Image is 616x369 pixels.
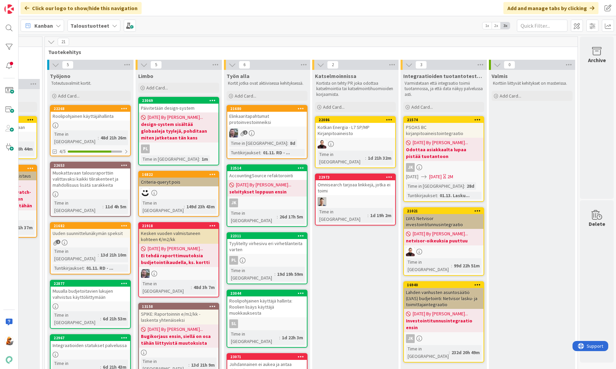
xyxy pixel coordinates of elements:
a: 16940Lahden vanhusten asuntosäätiö (LVAS) budjetointi: Netvisor lasku- ja toimittajaintegraatio[D... [403,281,484,363]
img: TN [318,197,326,206]
div: 19d 19h 59m [275,270,305,278]
div: PL [139,144,218,153]
img: AA [406,247,415,256]
p: Varmistetaan että integraatio toimii tuotannossa, ja että data näkyy palvelussa asti. [405,81,483,97]
div: JK [404,334,483,343]
span: : [287,139,288,147]
div: 6d 21h 53m [101,315,128,322]
div: 22967Integraatioiden statukset palvelussa [51,335,130,350]
b: Ei tehdä raporttimuutoksia budjetointikaudella, ks. kortti [141,252,216,266]
div: 149d 23h 43m [185,203,216,210]
div: Time in [GEOGRAPHIC_DATA] [229,209,277,224]
div: 21021LVAS Netvisor investointitunnusintegraatio [404,208,483,229]
div: 21680 [230,106,307,111]
div: Time in [GEOGRAPHIC_DATA] [53,247,98,262]
span: Työn alla [227,73,250,79]
div: 23071 [230,354,307,359]
div: Lahden vanhusten asuntosäätiö (LVAS) budjetointi: Netvisor lasku- ja toimittajaintegraatio [404,288,483,309]
span: : [98,134,99,141]
img: TK [229,129,238,137]
div: JK [227,199,307,207]
div: Kesken vuoden valmistuneen kohteen €/m2/kk [139,229,218,244]
div: Uuden suunnittelunäkymän speksit [51,229,130,238]
div: Tuntikirjaukset [406,192,437,199]
div: 26d 17h 5m [278,213,305,220]
b: Taloustuotteet [70,22,109,29]
div: 21574 [407,117,483,122]
div: Click our logo to show/hide this navigation [21,2,142,14]
span: [DATE] [406,173,418,180]
div: 21682 [54,223,130,228]
div: Time in [GEOGRAPHIC_DATA] [406,182,464,190]
div: 21918 [142,223,218,228]
div: Omnisearch tarjoaa linkkejä, jotka ei toimi [316,180,395,195]
b: Investointitunnusintegraatio ensin [406,317,481,331]
div: 22311Tyylitelty virhesivu eri virhetilanteita varten [227,233,307,254]
span: Kanban [34,22,53,30]
div: 22514AccountingSource refaktorointi [227,165,307,180]
div: Roolipohjainen käyttäjä hallinta: Roolien lisäys käyttäjä muokkauksesta [227,296,307,317]
div: 16940 [404,282,483,288]
span: 0 [504,61,515,69]
div: Tuntikirjaukset [229,149,260,156]
span: [DATE] By [PERSON_NAME]... [413,139,468,146]
a: 22268Roolipohjainen käyttäjähallintaTime in [GEOGRAPHIC_DATA]:48d 21h 26m4/5 [50,105,131,156]
div: AA [404,247,483,256]
div: Time in [GEOGRAPHIC_DATA] [229,267,274,282]
div: Time in [GEOGRAPHIC_DATA] [141,199,184,214]
span: Limbo [138,73,153,79]
div: PL [227,256,307,265]
a: 21682Uuden suunnittelunäkymän speksitTime in [GEOGRAPHIC_DATA]:13d 21h 10mTuntikirjaukset:01.11. ... [50,222,131,274]
p: Toteutusvalmiit kortit. [51,81,129,86]
div: 23069 [142,98,218,103]
div: 48d 3h 7m [192,284,216,291]
div: Time in [GEOGRAPHIC_DATA] [141,280,191,295]
a: 23044Roolipohjainen käyttäjä hallinta: Roolien lisäys käyttäjä muokkauksestaslTime in [GEOGRAPHIC... [227,290,307,348]
div: 23044 [230,291,307,296]
div: Tyylitelty virhesivu eri virhetilanteita varten [227,239,307,254]
div: 22653 [51,162,130,168]
div: 21682Uuden suunnittelunäkymän speksit [51,223,130,238]
div: 13d 21h 9m [189,361,216,369]
div: 22086Kotkan Energia - L7 SP/MP Kirjanpitoaineisto [316,117,395,138]
span: [DATE] [429,173,442,180]
span: : [84,264,85,272]
div: 22973 [319,175,395,180]
span: 3 [415,61,427,69]
div: MH [139,188,218,197]
div: 22973Omnisearch tarjoaa linkkejä, jotka ei toimi [316,174,395,195]
a: 22311Tyylitelty virhesivu eri virhetilanteita vartenPLTime in [GEOGRAPHIC_DATA]:19d 19h 59m [227,232,307,284]
span: : [277,213,278,220]
div: 21680Elinkaaritapahtumat protoinvestoinneiksi [227,106,307,127]
b: netvisor-oikeuksia puuttuu [406,237,481,244]
span: : [98,251,99,259]
div: 16822Criteria-queryt pois [139,172,218,186]
div: 16822 [142,172,218,177]
div: 48d 21h 26m [99,134,128,141]
span: 1x [482,22,492,29]
div: Time in [GEOGRAPHIC_DATA] [53,199,102,214]
div: 20h 44m [14,145,34,153]
a: 22653Muokattavaan talousraporttiin valittavaksi kaikki tilirakenteet ja mahdollisuus lisätä sarak... [50,162,131,217]
div: 99d 22h 51m [452,262,481,269]
div: 23069 [139,98,218,104]
div: 16940 [407,283,483,287]
div: 21021 [404,208,483,214]
div: 1d 22h 3m [280,334,305,341]
span: Add Card... [58,93,80,99]
span: : [100,315,101,322]
span: : [274,270,275,278]
span: : [451,262,452,269]
div: Time in [GEOGRAPHIC_DATA] [318,151,365,165]
span: 4/5 [59,148,66,155]
div: Time in [GEOGRAPHIC_DATA] [53,311,100,326]
div: 8d [288,139,297,147]
span: [DATE] By [PERSON_NAME]... [148,114,203,121]
div: Tuntikirjaukset [53,264,84,272]
b: selvitykset loppuun ensin [229,188,305,195]
span: : [449,349,450,356]
div: 2M [447,173,453,180]
a: 23069Päivitetään design-system[DATE] By [PERSON_NAME]...design-system sisältää globaaleja tyylejä... [138,97,219,165]
span: : [279,334,280,341]
span: Add Card... [323,104,345,110]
